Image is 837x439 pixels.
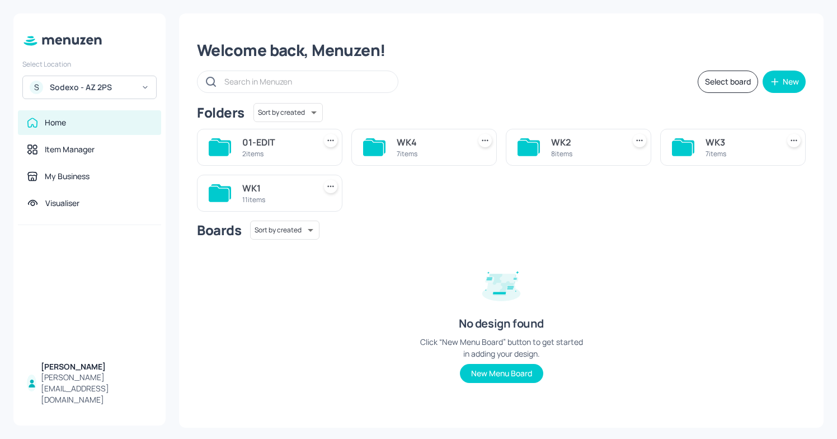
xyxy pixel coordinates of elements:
[698,71,758,93] button: Select board
[30,81,43,94] div: S
[706,149,774,158] div: 7 items
[45,198,79,209] div: Visualiser
[41,361,152,372] div: [PERSON_NAME]
[197,40,806,60] div: Welcome back, Menuzen!
[763,71,806,93] button: New
[22,59,157,69] div: Select Location
[242,149,311,158] div: 2 items
[473,255,529,311] img: design-empty
[417,336,585,359] div: Click “New Menu Board” button to get started in adding your design.
[242,136,311,149] div: 01-EDIT
[197,104,244,122] div: Folders
[397,136,465,149] div: WK4
[783,78,799,86] div: New
[460,364,543,383] button: New Menu Board
[551,136,619,149] div: WK2
[45,117,66,128] div: Home
[50,82,134,93] div: Sodexo - AZ 2PS
[242,181,311,195] div: WK1
[224,73,387,90] input: Search in Menuzen
[397,149,465,158] div: 7 items
[250,219,319,241] div: Sort by created
[551,149,619,158] div: 8 items
[706,136,774,149] div: WK3
[253,101,323,124] div: Sort by created
[242,195,311,204] div: 11 items
[45,144,95,155] div: Item Manager
[45,171,90,182] div: My Business
[41,372,152,405] div: [PERSON_NAME][EMAIL_ADDRESS][DOMAIN_NAME]
[197,221,241,239] div: Boards
[459,316,544,331] div: No design found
